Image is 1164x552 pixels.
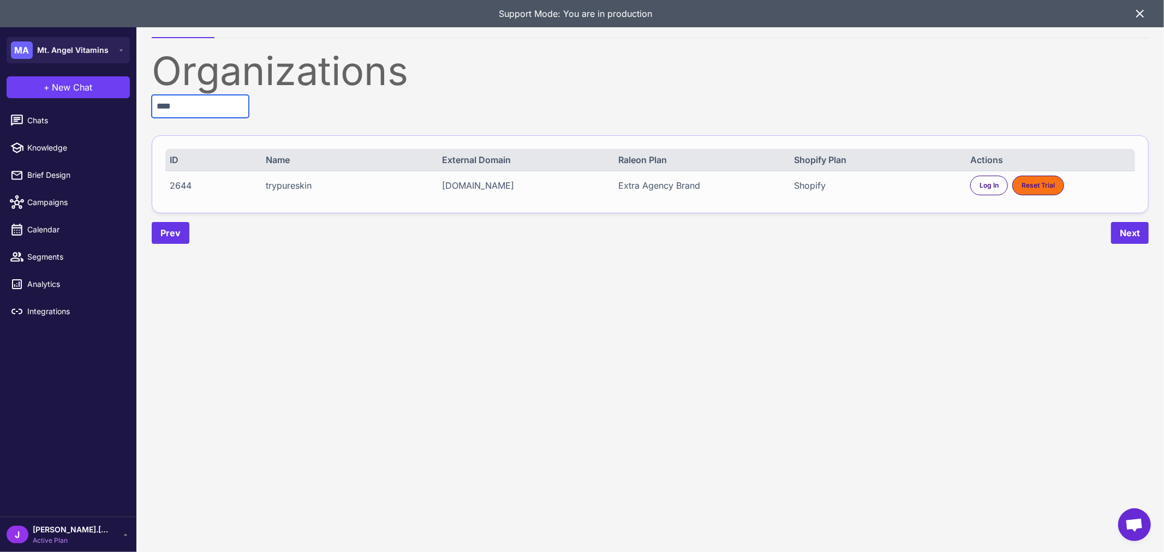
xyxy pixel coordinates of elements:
[27,169,123,181] span: Brief Design
[27,115,123,127] span: Chats
[170,153,250,166] div: ID
[33,536,109,545] span: Active Plan
[11,41,33,59] div: MA
[4,218,132,241] a: Calendar
[442,153,602,166] div: External Domain
[4,245,132,268] a: Segments
[27,224,123,236] span: Calendar
[980,181,999,190] span: Log In
[1022,181,1055,190] span: Reset Trial
[27,196,123,208] span: Campaigns
[27,305,123,317] span: Integrations
[7,37,130,63] button: MAMt. Angel Vitamins
[152,51,1149,91] div: Organizations
[970,153,1131,166] div: Actions
[33,524,109,536] span: [PERSON_NAME].[PERSON_NAME]
[44,81,50,94] span: +
[170,179,250,192] div: 2644
[1111,222,1149,244] button: Next
[1118,508,1151,541] div: Open chat
[266,153,426,166] div: Name
[4,109,132,132] a: Chats
[442,179,602,192] div: [DOMAIN_NAME]
[618,179,779,192] div: Extra Agency Brand
[4,191,132,214] a: Campaigns
[618,153,779,166] div: Raleon Plan
[37,44,109,56] span: Mt. Angel Vitamins
[4,164,132,187] a: Brief Design
[4,300,132,323] a: Integrations
[4,136,132,159] a: Knowledge
[27,251,123,263] span: Segments
[4,273,132,296] a: Analytics
[7,526,28,543] div: J
[152,222,189,244] button: Prev
[795,153,955,166] div: Shopify Plan
[7,76,130,98] button: +New Chat
[27,142,123,154] span: Knowledge
[795,179,955,192] div: Shopify
[266,179,426,192] div: trypureskin
[52,81,93,94] span: New Chat
[27,278,123,290] span: Analytics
